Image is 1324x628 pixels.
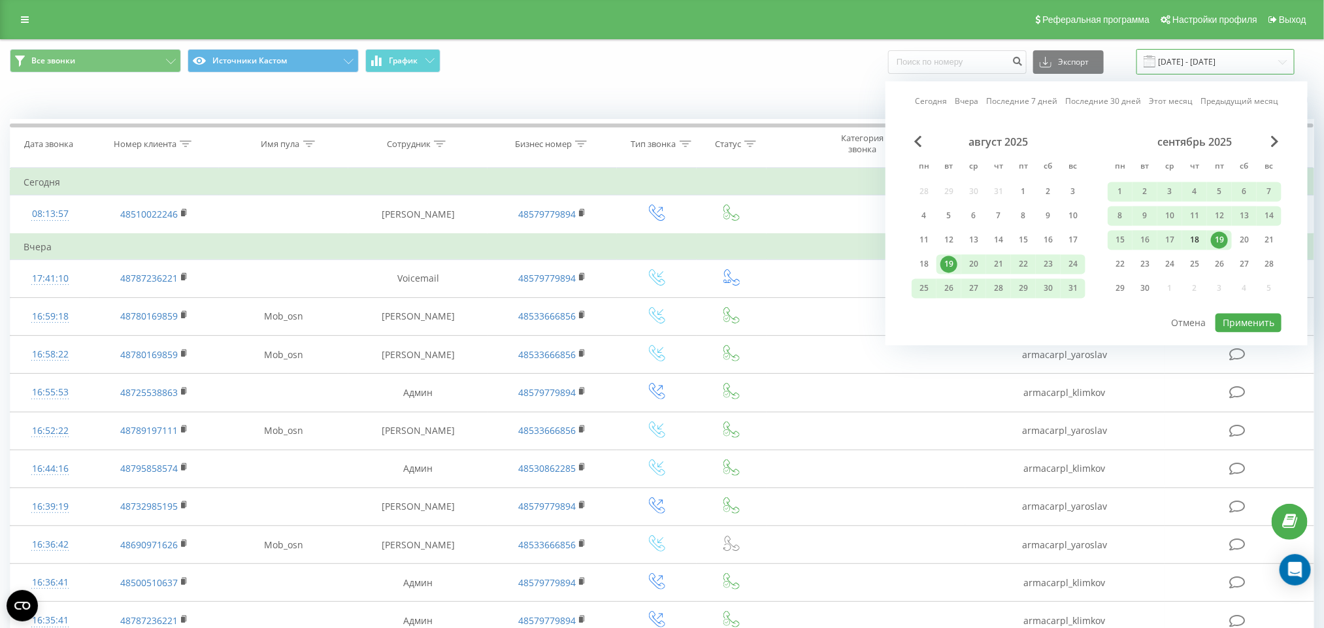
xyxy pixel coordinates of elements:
[1211,184,1228,201] div: 5
[965,256,982,273] div: 20
[24,201,76,227] div: 08:13:57
[387,139,431,150] div: Сотрудник
[1015,232,1032,249] div: 15
[1015,208,1032,225] div: 8
[518,386,576,399] a: 48579779894
[990,232,1007,249] div: 14
[965,412,1165,450] td: armacarpl_yaroslav
[1036,182,1061,202] div: сб 2 авг. 2025 г.
[1015,184,1032,201] div: 1
[1011,255,1036,274] div: пт 22 авг. 2025 г.
[986,255,1011,274] div: чт 21 авг. 2025 г.
[1136,256,1153,273] div: 23
[365,49,440,73] button: График
[631,139,676,150] div: Тип звонка
[1236,184,1253,201] div: 6
[961,279,986,299] div: ср 27 авг. 2025 г.
[1036,255,1061,274] div: сб 23 авг. 2025 г.
[1136,280,1153,297] div: 30
[1135,158,1155,178] abbr: вторник
[1040,280,1057,297] div: 30
[24,342,76,367] div: 16:58:22
[940,256,957,273] div: 19
[1210,158,1229,178] abbr: пятница
[1185,158,1204,178] abbr: четверг
[24,456,76,482] div: 16:44:16
[990,280,1007,297] div: 28
[1036,231,1061,250] div: сб 16 авг. 2025 г.
[1108,255,1133,274] div: пн 22 сент. 2025 г.
[518,500,576,512] a: 48579779894
[1236,208,1253,225] div: 13
[1036,279,1061,299] div: сб 30 авг. 2025 г.
[120,272,178,284] a: 48787236221
[916,256,933,273] div: 18
[1172,14,1257,25] span: Настройки профиля
[936,207,961,226] div: вт 5 авг. 2025 г.
[912,136,1085,149] div: август 2025
[888,50,1027,74] input: Поиск по номеру
[1108,231,1133,250] div: пн 15 сент. 2025 г.
[940,280,957,297] div: 26
[1061,255,1085,274] div: вс 24 авг. 2025 г.
[389,56,418,65] span: График
[1011,182,1036,202] div: пт 1 авг. 2025 г.
[1232,255,1257,274] div: сб 27 сент. 2025 г.
[1182,182,1207,202] div: чт 4 сент. 2025 г.
[827,133,897,155] div: Категория звонка
[1133,182,1157,202] div: вт 2 сент. 2025 г.
[1211,208,1228,225] div: 12
[1015,256,1032,273] div: 22
[1136,184,1153,201] div: 2
[1211,232,1228,249] div: 19
[1261,184,1278,201] div: 7
[1065,184,1082,201] div: 3
[348,259,488,297] td: Voicemail
[965,450,1165,488] td: armacarpl_klimkov
[1211,256,1228,273] div: 26
[1112,232,1129,249] div: 15
[1161,256,1178,273] div: 24
[1136,208,1153,225] div: 9
[1161,232,1178,249] div: 17
[1182,207,1207,226] div: чт 11 сент. 2025 г.
[1108,207,1133,226] div: пн 8 сент. 2025 г.
[10,49,181,73] button: Все звонки
[24,139,73,150] div: Дата звонка
[1014,158,1033,178] abbr: пятница
[1133,255,1157,274] div: вт 23 сент. 2025 г.
[1040,184,1057,201] div: 2
[1207,255,1232,274] div: пт 26 сент. 2025 г.
[1157,207,1182,226] div: ср 10 сент. 2025 г.
[1040,232,1057,249] div: 16
[518,424,576,437] a: 48533666856
[1259,158,1279,178] abbr: воскресенье
[1157,255,1182,274] div: ср 24 сент. 2025 г.
[912,207,936,226] div: пн 4 авг. 2025 г.
[219,336,348,374] td: Mob_osn
[120,614,178,627] a: 48787236221
[24,532,76,557] div: 16:36:42
[1182,255,1207,274] div: чт 25 сент. 2025 г.
[965,336,1165,374] td: armacarpl_yaroslav
[1261,208,1278,225] div: 14
[965,280,982,297] div: 27
[1207,207,1232,226] div: пт 12 сент. 2025 г.
[989,158,1008,178] abbr: четверг
[1133,231,1157,250] div: вт 16 сент. 2025 г.
[990,256,1007,273] div: 21
[912,255,936,274] div: пн 18 авг. 2025 г.
[518,310,576,322] a: 48533666856
[1133,207,1157,226] div: вт 9 сент. 2025 г.
[965,526,1165,564] td: armacarpl_yaroslav
[120,348,178,361] a: 48780169859
[965,232,982,249] div: 13
[1165,314,1214,333] button: Отмена
[24,304,76,329] div: 16:59:18
[348,526,488,564] td: [PERSON_NAME]
[940,232,957,249] div: 12
[961,207,986,226] div: ср 6 авг. 2025 г.
[1065,232,1082,249] div: 17
[1232,207,1257,226] div: сб 13 сент. 2025 г.
[1108,182,1133,202] div: пн 1 сент. 2025 г.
